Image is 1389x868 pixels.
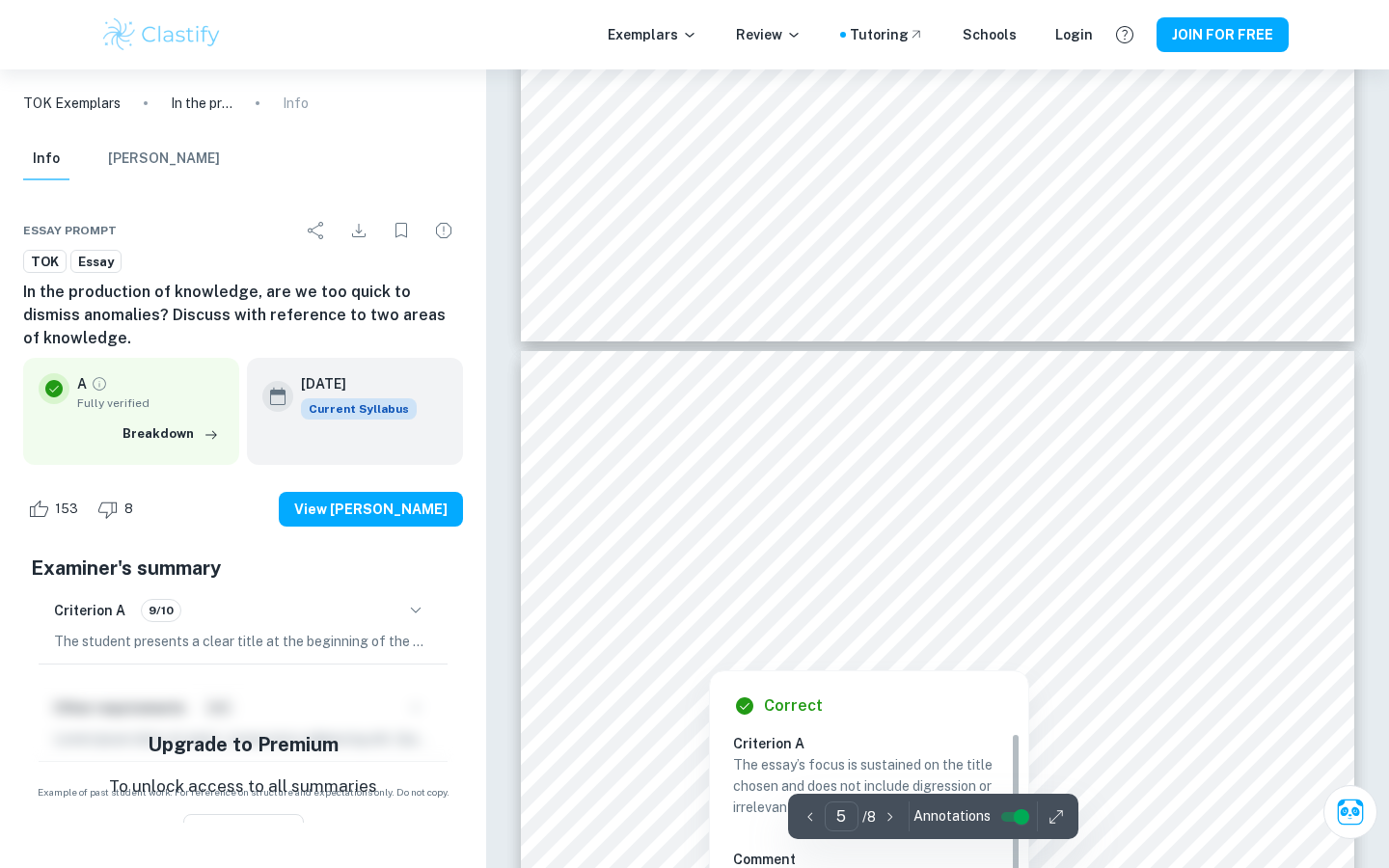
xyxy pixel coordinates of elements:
p: The essay’s focus is sustained on the title chosen and does not include digression or irrelevant ... [733,754,1005,818]
button: JOIN FOR FREE [1157,17,1289,52]
span: TOK [24,253,66,272]
button: [PERSON_NAME] [108,138,220,180]
div: Like [23,494,89,525]
h6: In the production of knowledge, are we too quick to dismiss anomalies? Discuss with reference to ... [23,281,463,350]
button: Info [23,138,69,180]
span: Essay prompt [23,222,117,239]
span: Essay [71,253,121,272]
h6: Criterion A [54,600,125,621]
button: View [PERSON_NAME] [279,492,463,527]
div: Share [297,211,336,250]
span: 9/10 [142,602,180,619]
p: Review [736,24,802,45]
h6: Criterion A [733,733,1021,754]
p: To unlock access to all summaries [109,774,377,800]
h5: Upgrade to Premium [148,730,339,759]
img: Clastify logo [100,15,223,54]
button: View Plans [183,814,304,854]
div: Dislike [93,494,144,525]
span: Fully verified [77,394,224,412]
button: Help and Feedback [1108,18,1141,51]
button: Breakdown [118,420,224,448]
span: Annotations [913,806,991,827]
a: Login [1055,24,1093,45]
a: Grade fully verified [91,375,108,393]
a: Schools [963,24,1017,45]
p: In the production of knowledge, are we too quick to dismiss anomalies? Discuss with reference to ... [171,93,232,114]
div: Bookmark [382,211,421,250]
span: 153 [44,500,89,519]
a: TOK Exemplars [23,93,121,114]
h6: [DATE] [301,373,401,394]
p: A [77,373,87,394]
div: Report issue [424,211,463,250]
span: Current Syllabus [301,398,417,420]
div: This exemplar is based on the current syllabus. Feel free to refer to it for inspiration/ideas wh... [301,398,417,420]
button: Ask Clai [1323,785,1377,839]
p: The student presents a clear title at the beginning of the TOK essay and maintains a sustained fo... [54,631,432,652]
h6: Correct [764,694,823,718]
span: Example of past student work. For reference on structure and expectations only. Do not copy. [23,785,463,800]
div: Download [340,211,378,250]
a: Tutoring [850,24,924,45]
p: Info [283,93,309,114]
p: / 8 [862,806,876,827]
a: Essay [70,250,122,274]
span: 8 [114,500,144,519]
p: Exemplars [608,24,697,45]
h5: Examiner's summary [31,554,455,583]
a: TOK [23,250,67,274]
